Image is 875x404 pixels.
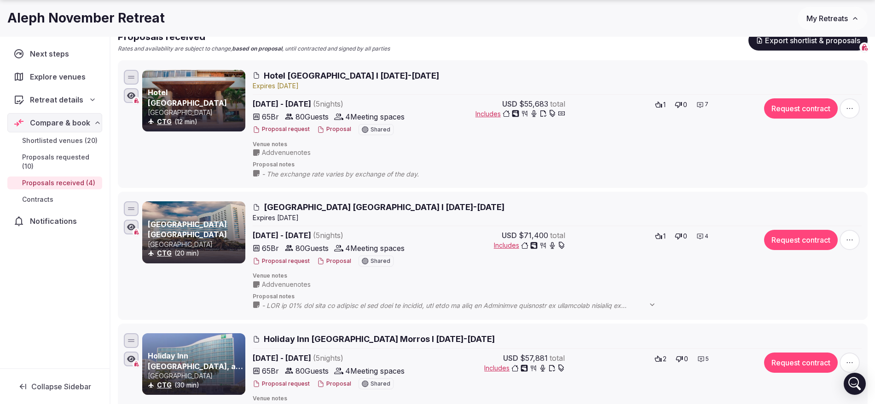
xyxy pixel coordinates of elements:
span: 80 Guests [296,243,329,254]
button: Request contract [764,98,838,119]
span: [GEOGRAPHIC_DATA] [GEOGRAPHIC_DATA] I [DATE]-[DATE] [264,201,504,213]
span: 4 Meeting spaces [345,243,405,254]
a: Hotel [GEOGRAPHIC_DATA] [148,88,227,107]
button: CTG [157,249,172,258]
span: Compare & book [30,117,90,128]
span: ( 5 night s ) [313,231,343,240]
span: 65 Br [262,243,279,254]
a: Contracts [7,193,102,206]
span: total [550,98,565,109]
button: 2 [652,353,669,365]
span: 4 Meeting spaces [345,111,405,122]
a: CTG [157,118,172,125]
span: 65 Br [262,111,279,122]
span: 2 [663,354,666,364]
button: My Retreats [798,7,868,30]
span: total [550,353,565,364]
p: [GEOGRAPHIC_DATA] [148,371,243,381]
a: Next steps [7,44,102,63]
span: Add venue notes [262,148,311,157]
a: Proposals received (4) [7,176,102,189]
span: - The exchange rate varies by exchange of the day. [262,170,437,179]
div: (30 min) [148,381,243,390]
span: 5 [706,355,709,363]
button: 1 [652,98,668,111]
span: USD [502,230,517,241]
span: Venue notes [253,141,862,148]
span: Retreat details [30,94,83,105]
span: Add venue notes [262,280,311,289]
span: 4 Meeting spaces [345,365,405,376]
span: My Retreats [806,14,848,23]
button: CTG [157,381,172,390]
button: Proposal request [253,380,310,388]
span: Shared [371,258,390,264]
button: Export shortlist & proposals [748,30,868,51]
button: Includes [475,109,565,119]
span: 1 [663,100,666,109]
div: (12 min) [148,117,243,126]
span: $57,881 [520,353,548,364]
button: Proposal request [253,257,310,265]
div: (20 min) [148,249,243,258]
button: Includes [494,241,565,250]
span: Collapse Sidebar [31,382,91,391]
span: Proposals requested (10) [22,153,99,171]
span: USD [502,98,517,109]
span: Venue notes [253,395,862,403]
span: - LOR ip 01% dol sita co adipisc el sed doei te incidid, utl etdo ma aliq en Adminimve quisnostr ... [262,301,665,310]
h1: Aleph November Retreat [7,9,165,27]
button: Includes [484,364,565,373]
button: 1 [652,230,668,243]
a: Holiday Inn [GEOGRAPHIC_DATA], an [GEOGRAPHIC_DATA] [148,351,243,381]
span: total [550,230,565,241]
span: ( 5 night s ) [313,99,343,108]
p: Rates and availability are subject to change, , until contracted and signed by all parties [118,45,390,53]
span: Shortlisted venues (20) [22,136,98,145]
span: Next steps [30,48,73,59]
span: 80 Guests [296,111,329,122]
a: [GEOGRAPHIC_DATA] [GEOGRAPHIC_DATA] [148,220,227,239]
span: Shared [371,381,390,387]
span: 7 [705,101,708,108]
span: Proposal notes [253,161,862,169]
a: Explore venues [7,67,102,86]
span: [DATE] - [DATE] [253,230,415,241]
div: Expire s [DATE] [253,213,862,222]
a: Notifications [7,211,102,231]
div: Expire s [DATE] [253,81,862,91]
button: Collapse Sidebar [7,376,102,397]
span: Explore venues [30,71,89,82]
span: ( 5 night s ) [313,353,343,363]
span: Hotel [GEOGRAPHIC_DATA] I [DATE]-[DATE] [264,70,439,81]
span: Shared [371,127,390,132]
a: CTG [157,381,172,389]
a: Proposals requested (10) [7,151,102,173]
button: 0 [672,230,690,243]
span: Notifications [30,216,81,227]
strong: based on proposal [232,45,282,52]
span: USD [503,353,518,364]
span: Contracts [22,195,53,204]
button: Request contract [764,353,838,373]
button: Proposal request [253,125,310,133]
button: Proposal [317,380,351,388]
span: 0 [684,354,688,364]
h2: Proposals received [118,30,390,43]
span: [DATE] - [DATE] [253,353,415,364]
span: 80 Guests [296,365,329,376]
a: Shortlisted venues (20) [7,134,102,147]
span: 1 [663,232,666,241]
a: CTG [157,249,172,257]
span: Venue notes [253,272,862,280]
button: Proposal [317,257,351,265]
button: 0 [673,353,691,365]
span: 65 Br [262,365,279,376]
button: Request contract [764,230,838,250]
span: 0 [683,100,687,109]
span: [DATE] - [DATE] [253,98,415,109]
span: $55,683 [519,98,548,109]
